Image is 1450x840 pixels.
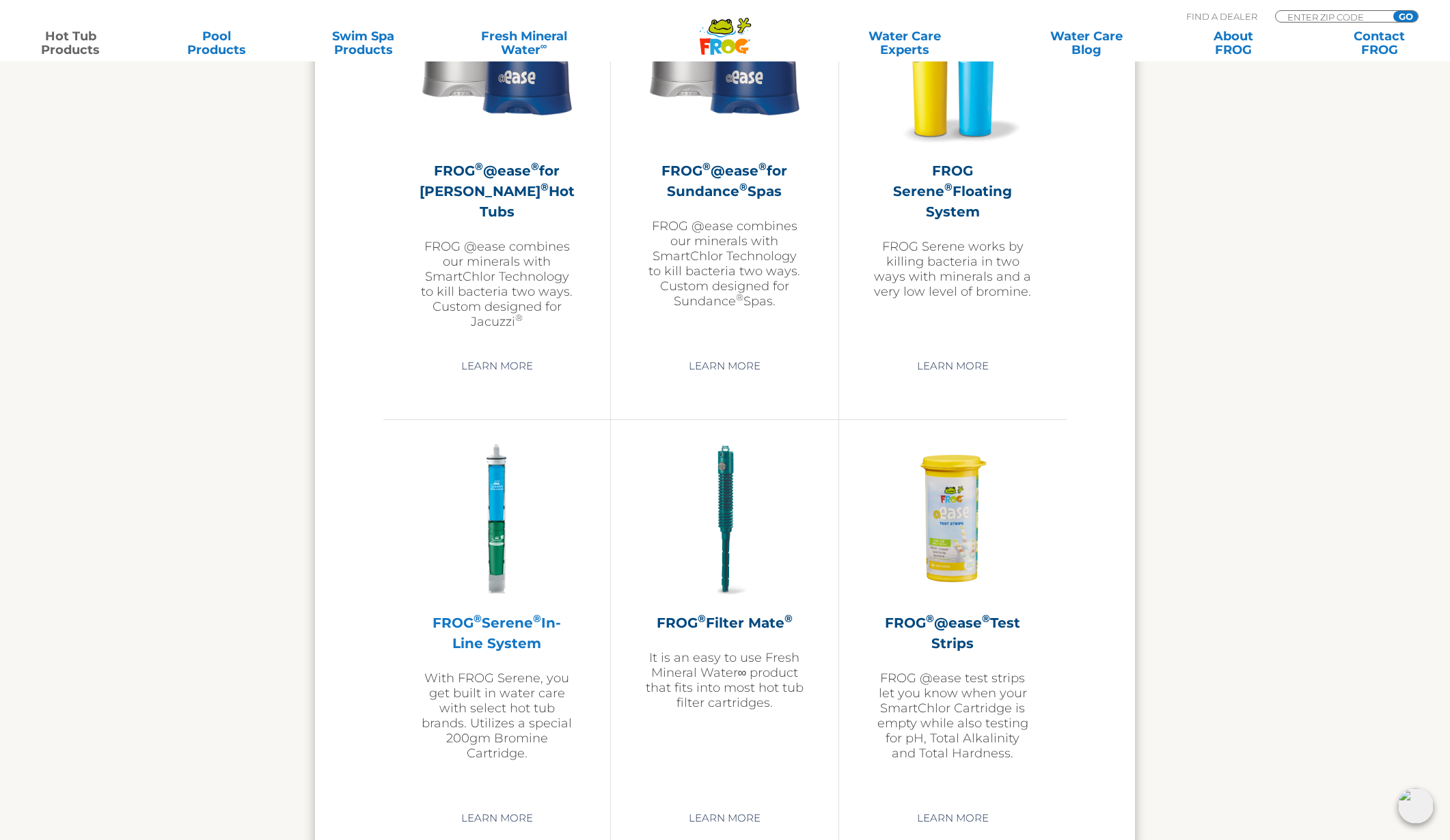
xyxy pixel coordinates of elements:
p: FROG @ease test strips let you know when your SmartChlor Cartridge is empty while also testing fo... [873,671,1032,761]
img: FROG-@ease-TS-Bottle-300x300.png [873,440,1032,599]
a: PoolProducts [160,29,274,57]
sup: ® [944,180,953,193]
a: FROG®Serene®In-Line SystemWith FROG Serene, you get built in water care with select hot tub brand... [418,440,576,796]
a: Water CareBlog [1030,29,1144,57]
h2: FROG @ease Test Strips [873,613,1032,654]
a: Learn More [446,354,549,378]
a: Learn More [673,806,776,830]
a: FROG®Filter Mate®It is an easy to use Fresh Mineral Water∞ product that fits into most hot tub fi... [645,440,804,796]
a: Fresh MineralWater∞ [452,29,594,57]
sup: ® [515,312,523,323]
sup: ® [784,612,793,625]
h2: FROG @ease for Sundance Spas [645,160,804,201]
a: Hot TubProducts [14,29,128,57]
sup: ® [541,180,549,193]
img: hot-tub-product-filter-frog-300x300.png [645,440,804,599]
sup: ® [474,612,482,625]
p: FROG Serene works by killing bacteria in two ways with minerals and a very low level of bromine. [873,239,1032,299]
input: Zip Code Form [1286,11,1378,23]
sup: ® [533,612,541,625]
p: It is an easy to use Fresh Mineral Water∞ product that fits into most hot tub filter cartridges. [645,650,804,710]
a: Swim SpaProducts [306,29,420,57]
a: Water CareExperts [812,29,998,57]
sup: ® [926,612,934,625]
sup: ® [698,612,706,625]
img: serene-inline-300x300.png [418,440,576,599]
sup: ® [736,292,743,303]
a: AboutFROG [1176,29,1290,57]
p: FROG @ease combines our minerals with SmartChlor Technology to kill bacteria two ways. Custom des... [645,219,804,309]
sup: ® [531,160,539,173]
a: Learn More [446,806,549,830]
input: GO [1393,11,1418,22]
img: openIcon [1398,788,1434,824]
a: Learn More [901,806,1004,830]
p: Find A Dealer [1186,10,1257,23]
a: FROG®@ease®Test StripsFROG @ease test strips let you know when your SmartChlor Cartridge is empty... [873,440,1032,796]
a: Learn More [673,354,776,378]
a: ContactFROG [1322,29,1436,57]
h2: FROG Filter Mate [645,613,804,633]
sup: ® [739,180,748,193]
sup: ® [702,160,711,173]
h2: FROG Serene Floating System [873,160,1032,222]
p: FROG @ease combines our minerals with SmartChlor Technology to kill bacteria two ways. Custom des... [418,239,576,329]
sup: ® [758,160,767,173]
sup: ∞ [541,40,547,51]
sup: ® [475,160,483,173]
sup: ® [982,612,990,625]
a: Learn More [901,354,1004,378]
h2: FROG Serene In-Line System [418,613,576,654]
p: With FROG Serene, you get built in water care with select hot tub brands. Utilizes a special 200g... [418,671,576,761]
h2: FROG @ease for [PERSON_NAME] Hot Tubs [418,160,576,222]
